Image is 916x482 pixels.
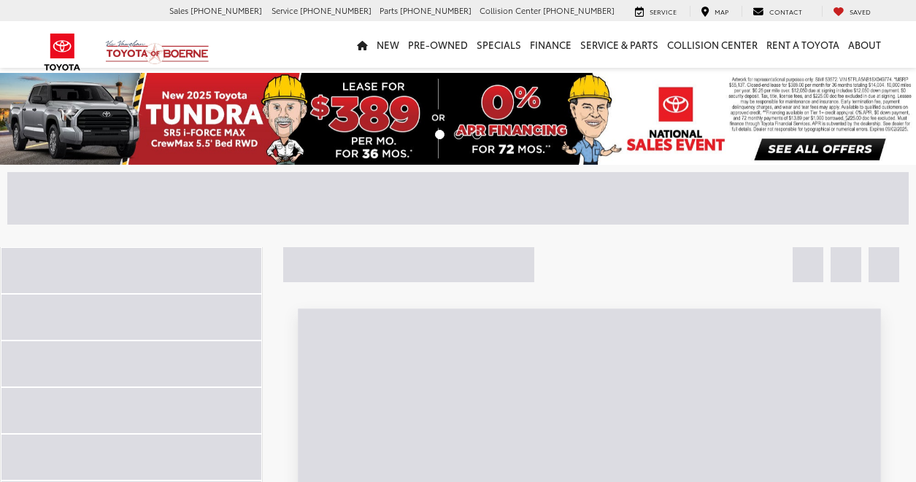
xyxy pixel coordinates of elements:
[35,28,90,76] img: Toyota
[762,21,844,68] a: Rent a Toyota
[400,4,472,16] span: [PHONE_NUMBER]
[272,4,298,16] span: Service
[663,21,762,68] a: Collision Center
[543,4,615,16] span: [PHONE_NUMBER]
[576,21,663,68] a: Service & Parts: Opens in a new tab
[822,6,882,18] a: My Saved Vehicles
[300,4,372,16] span: [PHONE_NUMBER]
[850,7,871,16] span: Saved
[526,21,576,68] a: Finance
[353,21,372,68] a: Home
[372,21,404,68] a: New
[380,4,398,16] span: Parts
[715,7,728,16] span: Map
[105,39,209,65] img: Vic Vaughan Toyota of Boerne
[624,6,688,18] a: Service
[169,4,188,16] span: Sales
[742,6,813,18] a: Contact
[190,4,262,16] span: [PHONE_NUMBER]
[769,7,802,16] span: Contact
[650,7,677,16] span: Service
[480,4,541,16] span: Collision Center
[472,21,526,68] a: Specials
[404,21,472,68] a: Pre-Owned
[690,6,739,18] a: Map
[844,21,885,68] a: About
